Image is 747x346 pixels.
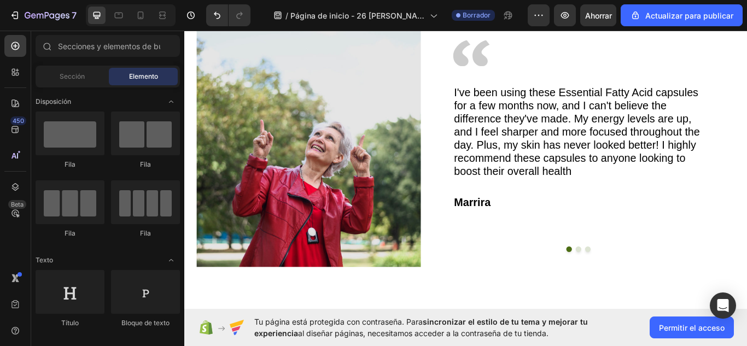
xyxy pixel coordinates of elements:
[659,323,725,332] font: Permitir el acceso
[11,201,24,208] font: Beta
[162,93,180,110] span: Abrir con palanca
[621,4,743,26] button: Actualizar para publicar
[162,251,180,269] span: Abrir con palanca
[36,97,71,105] font: Disposición
[13,117,24,125] font: 450
[645,11,733,20] font: Actualizar para publicar
[140,160,151,168] font: Fila
[4,4,81,26] button: 7
[467,255,474,261] button: Dot
[314,196,604,212] p: Marrira
[65,229,75,237] font: Fila
[650,316,734,338] button: Permitir el acceso
[184,28,747,312] iframe: Área de diseño
[72,10,77,21] font: 7
[456,255,463,261] button: Dot
[121,319,170,327] font: Bloque de texto
[140,229,151,237] font: Fila
[313,14,356,45] img: gempages_432750572815254551-0e27173c-5a55-48d7-9674-382c45053dfb.svg
[254,317,423,326] font: Tu página está protegida con contraseña. Para
[710,292,736,319] div: Abrir Intercom Messenger
[298,329,548,338] font: al diseñar páginas, necesitamos acceder a la contraseña de tu tienda.
[445,255,452,261] button: Dot
[290,11,424,32] font: Página de inicio - 26 [PERSON_NAME], 11:33:32
[580,4,616,26] button: Ahorrar
[129,72,158,80] font: Elemento
[60,72,85,80] font: Sección
[36,35,180,57] input: Secciones y elementos de búsqueda
[585,11,612,20] font: Ahorrar
[36,256,53,264] font: Texto
[463,11,491,19] font: Borrador
[285,11,288,20] font: /
[314,68,604,175] p: I've been using these Essential Fatty Acid capsules for a few months now, and I can't believe the...
[65,160,75,168] font: Fila
[61,319,79,327] font: Título
[206,4,250,26] div: Deshacer/Rehacer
